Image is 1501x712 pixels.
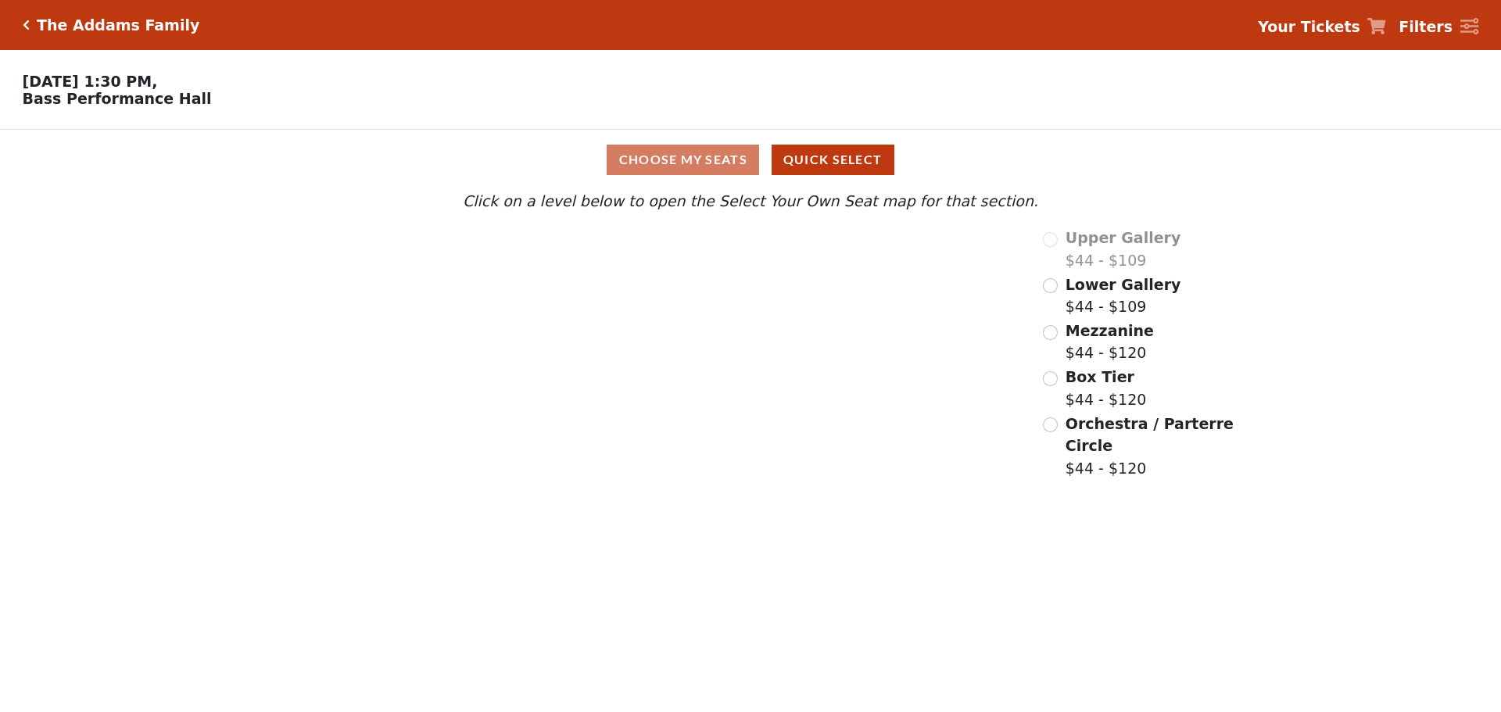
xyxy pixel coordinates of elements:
[1066,276,1181,293] span: Lower Gallery
[1258,16,1386,38] a: Your Tickets
[1066,229,1181,246] span: Upper Gallery
[397,299,717,401] path: Lower Gallery - Seats Available: 211
[23,20,30,30] a: Click here to go back to filters
[1399,18,1453,35] strong: Filters
[199,190,1302,213] p: Click on a level below to open the Select Your Own Seat map for that section.
[1258,18,1360,35] strong: Your Tickets
[1066,322,1154,339] span: Mezzanine
[37,16,199,34] h5: The Addams Family
[1066,274,1181,318] label: $44 - $109
[540,492,847,676] path: Orchestra / Parterre Circle - Seats Available: 98
[1066,415,1234,455] span: Orchestra / Parterre Circle
[1066,320,1154,364] label: $44 - $120
[1399,16,1478,38] a: Filters
[772,145,894,175] button: Quick Select
[373,240,675,313] path: Upper Gallery - Seats Available: 0
[1066,368,1134,385] span: Box Tier
[1066,413,1236,480] label: $44 - $120
[1066,227,1181,271] label: $44 - $109
[1066,366,1147,410] label: $44 - $120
